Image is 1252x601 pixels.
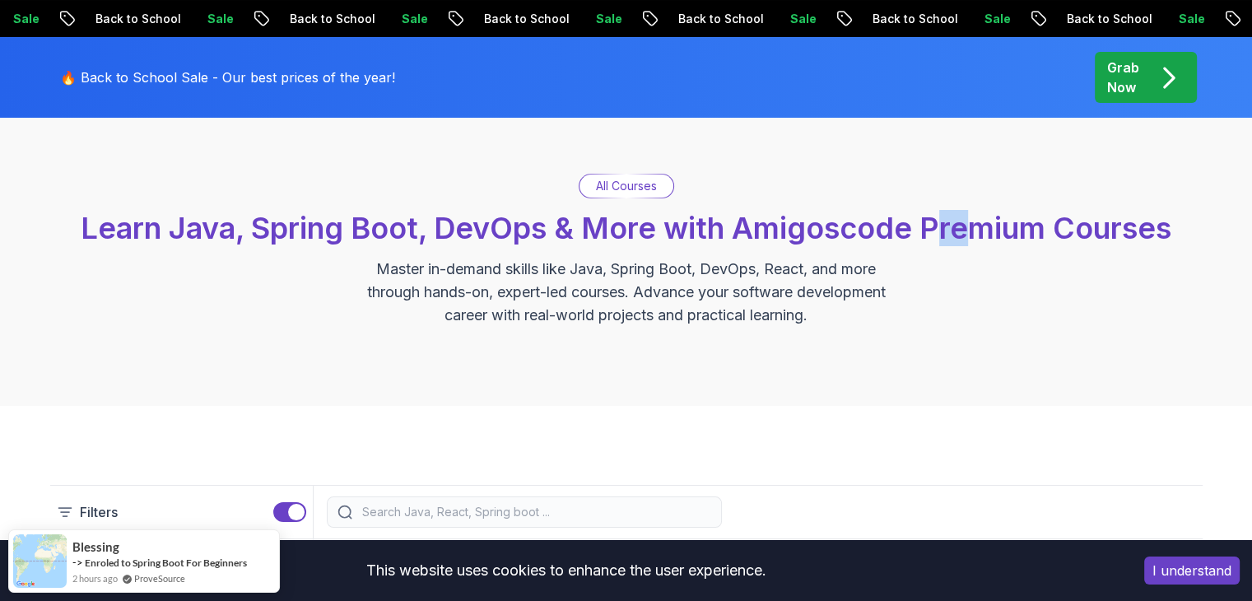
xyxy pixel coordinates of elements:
[1157,11,1209,27] p: Sale
[60,68,395,87] p: 🔥 Back to School Sale - Our best prices of the year!
[596,178,657,194] p: All Courses
[462,11,574,27] p: Back to School
[656,11,768,27] p: Back to School
[962,11,1015,27] p: Sale
[268,11,379,27] p: Back to School
[72,556,83,569] span: ->
[12,552,1119,589] div: This website uses cookies to enhance the user experience.
[73,11,185,27] p: Back to School
[1045,11,1157,27] p: Back to School
[359,504,711,520] input: Search Java, React, Spring boot ...
[72,540,119,554] span: Blessing
[850,11,962,27] p: Back to School
[1144,557,1240,585] button: Accept cookies
[72,571,118,585] span: 2 hours ago
[85,556,247,570] a: Enroled to Spring Boot For Beginners
[134,571,185,585] a: ProveSource
[1107,58,1139,97] p: Grab Now
[81,210,1171,246] span: Learn Java, Spring Boot, DevOps & More with Amigoscode Premium Courses
[350,258,903,327] p: Master in-demand skills like Java, Spring Boot, DevOps, React, and more through hands-on, expert-...
[13,534,67,588] img: provesource social proof notification image
[574,11,626,27] p: Sale
[185,11,238,27] p: Sale
[379,11,432,27] p: Sale
[80,502,118,522] p: Filters
[768,11,821,27] p: Sale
